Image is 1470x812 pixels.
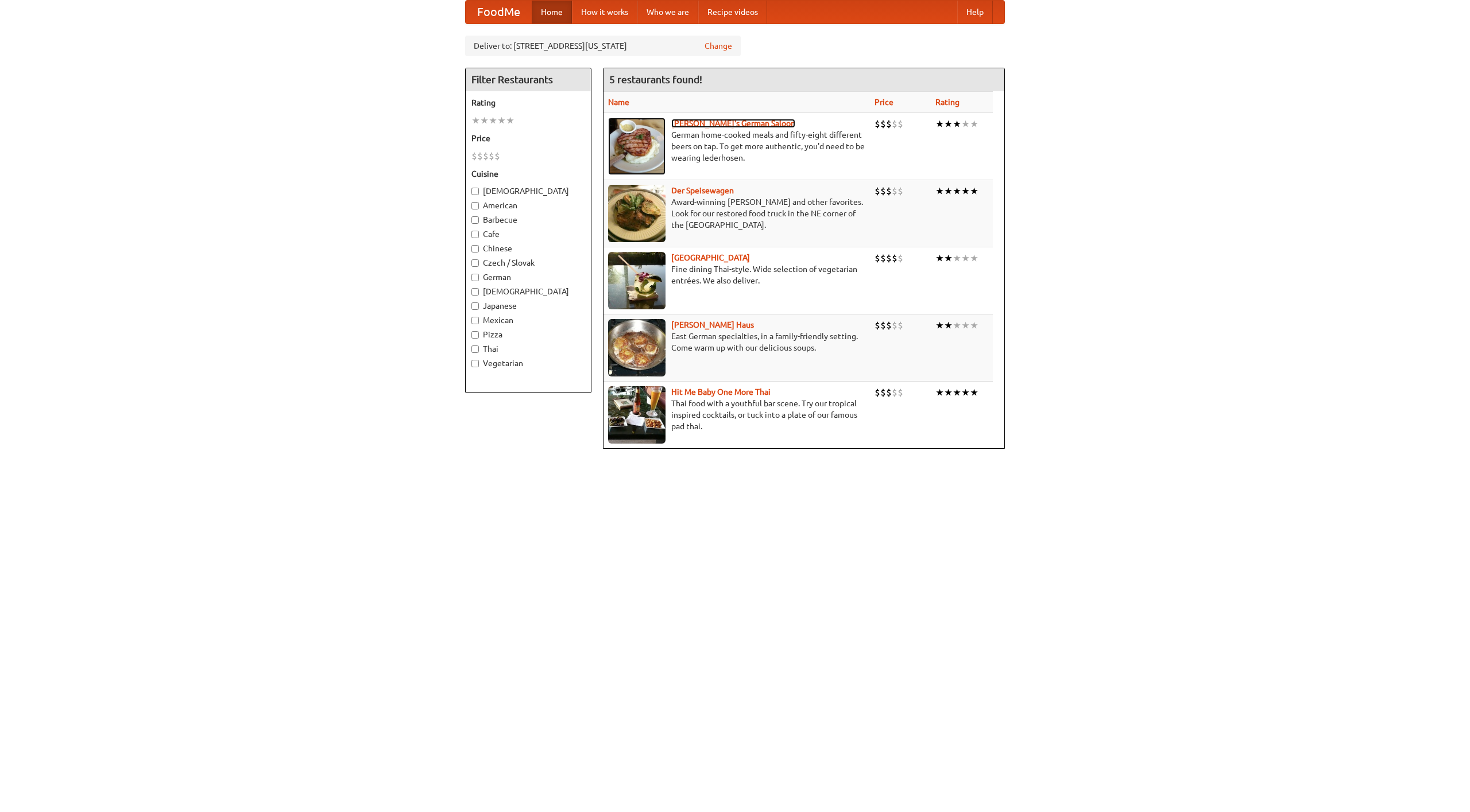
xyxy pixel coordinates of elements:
li: $ [892,185,898,197]
li: $ [892,319,898,332]
p: Award-winning [PERSON_NAME] and other favorites. Look for our restored food truck in the NE corne... [608,196,865,231]
li: ★ [970,118,978,130]
li: $ [875,185,880,197]
li: $ [898,252,903,265]
li: ★ [944,118,953,130]
li: ★ [935,185,944,197]
li: ★ [961,319,970,332]
li: ★ [935,319,944,332]
li: $ [898,118,903,130]
li: $ [892,252,898,265]
a: Price [875,98,893,107]
p: German home-cooked meals and fifty-eight different beers on tap. To get more authentic, you'd nee... [608,129,865,164]
li: $ [898,185,903,197]
li: $ [886,386,892,399]
input: Mexican [471,317,479,324]
li: ★ [480,114,489,127]
h5: Cuisine [471,168,585,180]
li: ★ [953,185,961,197]
input: Czech / Slovak [471,259,479,267]
a: [GEOGRAPHIC_DATA] [671,253,750,262]
li: ★ [944,386,953,399]
li: ★ [953,118,961,130]
li: $ [483,150,489,162]
li: $ [471,150,477,162]
li: $ [886,252,892,265]
li: $ [875,319,880,332]
label: Czech / Slovak [471,257,585,269]
h5: Price [471,133,585,144]
li: $ [875,386,880,399]
img: kohlhaus.jpg [608,319,666,376]
li: $ [886,319,892,332]
img: speisewagen.jpg [608,185,666,242]
li: ★ [961,252,970,265]
li: ★ [953,252,961,265]
li: ★ [961,118,970,130]
li: ★ [935,386,944,399]
li: $ [489,150,494,162]
input: Japanese [471,302,479,310]
a: Help [957,1,993,24]
li: $ [892,118,898,130]
label: Japanese [471,300,585,312]
li: $ [494,150,500,162]
li: $ [898,319,903,332]
li: ★ [970,386,978,399]
a: Hit Me Baby One More Thai [671,387,771,397]
li: $ [880,185,886,197]
p: Thai food with a youthful bar scene. Try our tropical inspired cocktails, or tuck into a plate of... [608,398,865,432]
li: ★ [953,386,961,399]
input: American [471,202,479,209]
li: $ [886,118,892,130]
li: $ [880,252,886,265]
img: satay.jpg [608,252,666,309]
li: ★ [944,319,953,332]
div: Deliver to: [STREET_ADDRESS][US_STATE] [465,36,741,56]
label: Chinese [471,243,585,254]
a: Home [532,1,572,24]
li: $ [875,118,880,130]
label: Barbecue [471,214,585,226]
a: Who we are [637,1,698,24]
label: Pizza [471,329,585,340]
label: [DEMOGRAPHIC_DATA] [471,185,585,197]
li: ★ [970,252,978,265]
li: $ [898,386,903,399]
a: Der Speisewagen [671,186,734,195]
label: [DEMOGRAPHIC_DATA] [471,286,585,297]
input: Cafe [471,231,479,238]
li: ★ [961,185,970,197]
label: German [471,271,585,283]
li: ★ [970,319,978,332]
h5: Rating [471,97,585,108]
input: Pizza [471,331,479,339]
a: Rating [935,98,960,107]
a: [PERSON_NAME]'s German Saloon [671,119,795,128]
li: ★ [935,118,944,130]
li: ★ [489,114,497,127]
a: Name [608,98,629,107]
li: ★ [497,114,506,127]
input: Barbecue [471,216,479,224]
a: [PERSON_NAME] Haus [671,320,754,329]
li: ★ [935,252,944,265]
li: ★ [961,386,970,399]
input: Chinese [471,245,479,252]
a: FoodMe [466,1,532,24]
label: American [471,200,585,211]
label: Vegetarian [471,358,585,369]
li: $ [880,319,886,332]
li: ★ [471,114,480,127]
input: [DEMOGRAPHIC_DATA] [471,188,479,195]
p: East German specialties, in a family-friendly setting. Come warm up with our delicious soups. [608,331,865,353]
li: $ [477,150,483,162]
a: Recipe videos [698,1,767,24]
input: German [471,274,479,281]
p: Fine dining Thai-style. Wide selection of vegetarian entrées. We also deliver. [608,263,865,286]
